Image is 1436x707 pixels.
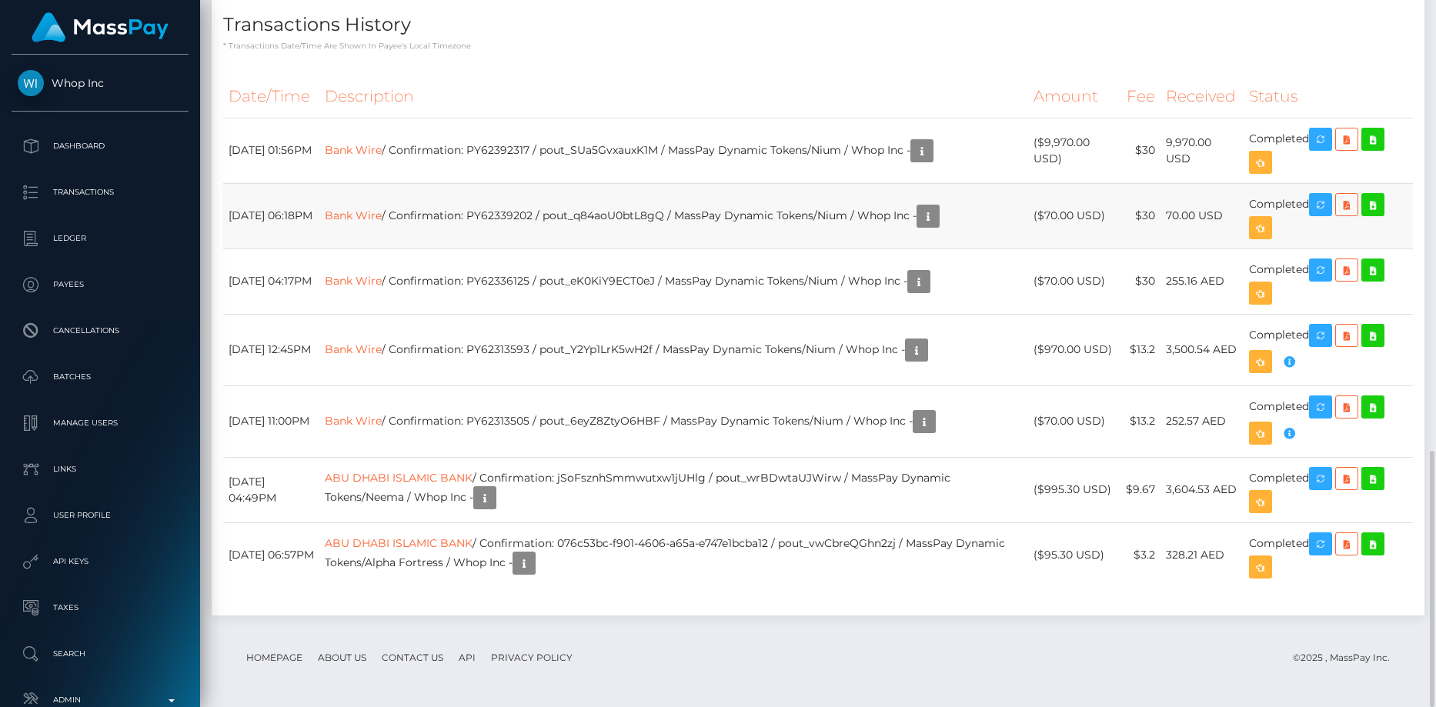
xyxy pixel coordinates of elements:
[12,312,189,350] a: Cancellations
[223,457,319,522] td: [DATE] 04:49PM
[325,142,382,156] a: Bank Wire
[12,542,189,581] a: API Keys
[1160,385,1244,457] td: 252.57 AED
[18,70,44,96] img: Whop Inc
[319,457,1028,522] td: / Confirmation: jSoFsznhSmmwutxw1jUHlg / pout_wrBDwtaUJWirw / MassPay Dynamic Tokens/Neema / Whop...
[1244,457,1413,522] td: Completed
[319,248,1028,314] td: / Confirmation: PY62336125 / pout_eK0KiY9ECT0eJ / MassPay Dynamic Tokens/Nium / Whop Inc -
[1244,183,1413,248] td: Completed
[12,219,189,258] a: Ledger
[18,319,182,342] p: Cancellations
[18,412,182,435] p: Manage Users
[376,645,449,669] a: Contact Us
[312,645,372,669] a: About Us
[18,365,182,389] p: Batches
[1160,248,1244,314] td: 255.16 AED
[18,642,182,665] p: Search
[1028,385,1120,457] td: ($70.00 USD)
[325,471,473,485] a: ABU DHABI ISLAMIC BANK
[18,181,182,204] p: Transactions
[12,450,189,489] a: Links
[12,358,189,396] a: Batches
[12,496,189,535] a: User Profile
[1028,118,1120,183] td: ($9,970.00 USD)
[1120,183,1160,248] td: $30
[12,76,189,90] span: Whop Inc
[18,596,182,619] p: Taxes
[1160,522,1244,588] td: 328.21 AED
[18,135,182,158] p: Dashboard
[12,635,189,673] a: Search
[1120,385,1160,457] td: $13.2
[240,645,309,669] a: Homepage
[1244,314,1413,385] td: Completed
[12,265,189,304] a: Payees
[1120,522,1160,588] td: $3.2
[12,589,189,627] a: Taxes
[12,127,189,165] a: Dashboard
[223,118,319,183] td: [DATE] 01:56PM
[1244,385,1413,457] td: Completed
[1120,314,1160,385] td: $13.2
[223,522,319,588] td: [DATE] 06:57PM
[18,504,182,527] p: User Profile
[1028,314,1120,385] td: ($970.00 USD)
[1120,118,1160,183] td: $30
[223,75,319,118] th: Date/Time
[223,12,1413,38] h4: Transactions History
[1028,522,1120,588] td: ($95.30 USD)
[453,645,482,669] a: API
[485,645,579,669] a: Privacy Policy
[223,40,1413,52] p: * Transactions date/time are shown in payee's local timezone
[18,273,182,296] p: Payees
[1160,457,1244,522] td: 3,604.53 AED
[319,183,1028,248] td: / Confirmation: PY62339202 / pout_q84aoU0btL8gQ / MassPay Dynamic Tokens/Nium / Whop Inc -
[18,550,182,573] p: API Keys
[325,208,382,222] a: Bank Wire
[32,12,169,42] img: MassPay Logo
[319,522,1028,588] td: / Confirmation: 076c53bc-f901-4606-a65a-e747e1bcba12 / pout_vwCbreQGhn2zj / MassPay Dynamic Token...
[319,75,1028,118] th: Description
[1244,118,1413,183] td: Completed
[1160,183,1244,248] td: 70.00 USD
[1120,248,1160,314] td: $30
[1160,314,1244,385] td: 3,500.54 AED
[223,183,319,248] td: [DATE] 06:18PM
[1244,248,1413,314] td: Completed
[18,458,182,481] p: Links
[325,536,473,550] a: ABU DHABI ISLAMIC BANK
[12,173,189,212] a: Transactions
[1120,457,1160,522] td: $9.67
[325,413,382,427] a: Bank Wire
[1244,522,1413,588] td: Completed
[1028,457,1120,522] td: ($995.30 USD)
[1028,183,1120,248] td: ($70.00 USD)
[18,227,182,250] p: Ledger
[223,385,319,457] td: [DATE] 11:00PM
[1028,75,1120,118] th: Amount
[1120,75,1160,118] th: Fee
[319,385,1028,457] td: / Confirmation: PY62313505 / pout_6eyZ8ZtyO6HBF / MassPay Dynamic Tokens/Nium / Whop Inc -
[1028,248,1120,314] td: ($70.00 USD)
[319,314,1028,385] td: / Confirmation: PY62313593 / pout_Y2Yp1LrK5wH2f / MassPay Dynamic Tokens/Nium / Whop Inc -
[1160,75,1244,118] th: Received
[223,248,319,314] td: [DATE] 04:17PM
[1160,118,1244,183] td: 9,970.00 USD
[325,342,382,355] a: Bank Wire
[325,273,382,287] a: Bank Wire
[12,404,189,442] a: Manage Users
[1244,75,1413,118] th: Status
[1293,649,1401,666] div: © 2025 , MassPay Inc.
[319,118,1028,183] td: / Confirmation: PY62392317 / pout_SUa5GvxauxK1M / MassPay Dynamic Tokens/Nium / Whop Inc -
[223,314,319,385] td: [DATE] 12:45PM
